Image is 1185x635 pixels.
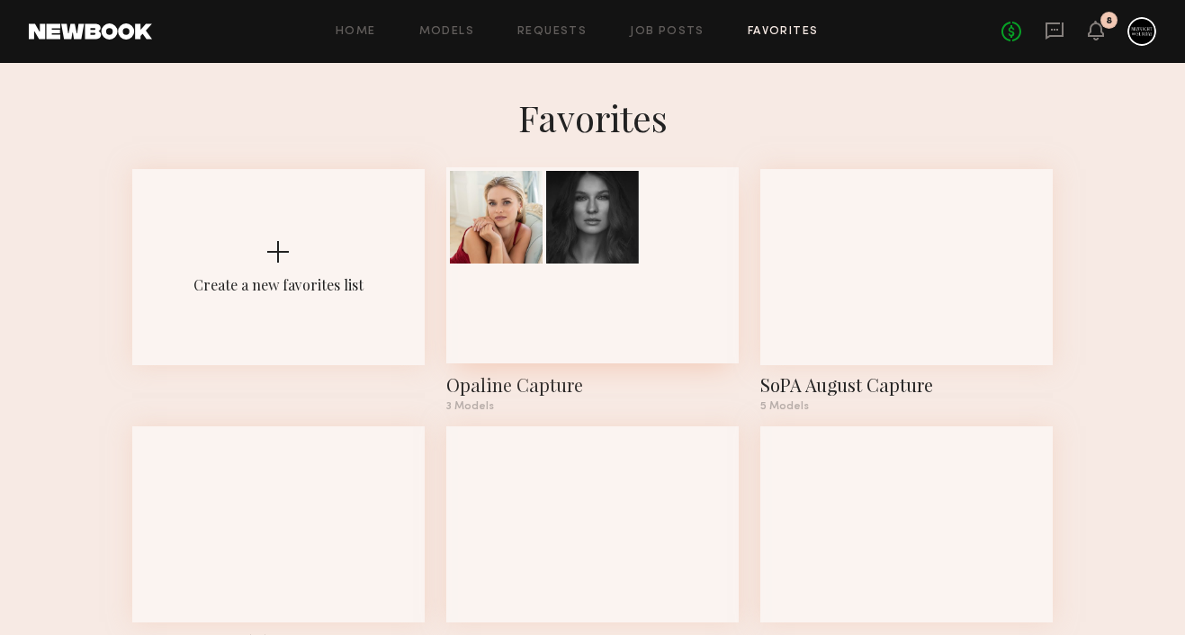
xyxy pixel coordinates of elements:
a: Job Posts [630,26,705,38]
div: SoPA August Capture [760,372,1053,398]
a: Requests [517,26,587,38]
div: Create a new favorites list [193,275,364,294]
div: 3 Models [446,401,739,412]
button: Create a new favorites list [132,169,425,426]
a: Opaline Capture3 Models [446,169,739,412]
div: 8 [1106,16,1112,26]
a: SoPA August Capture5 Models [760,169,1053,412]
div: Opaline Capture [446,372,739,398]
a: Models [419,26,474,38]
a: Favorites [748,26,819,38]
a: Home [336,26,376,38]
div: 5 Models [760,401,1053,412]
